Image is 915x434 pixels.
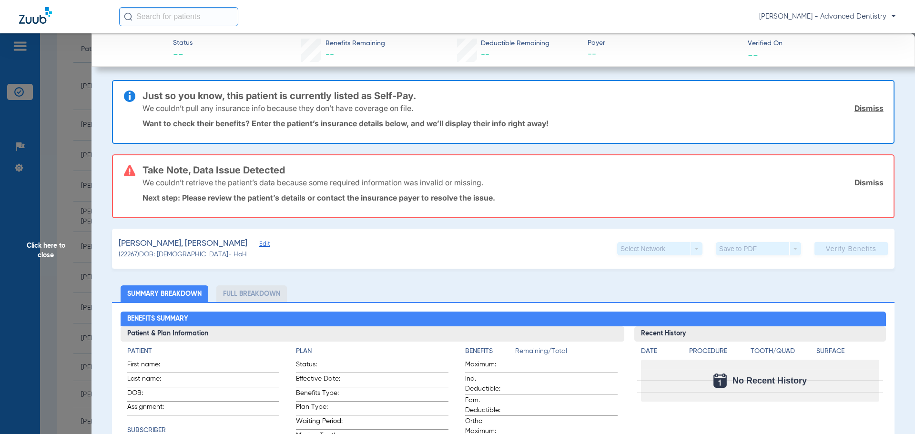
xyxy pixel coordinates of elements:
span: -- [325,50,334,59]
p: We couldn’t retrieve the patient’s data because some required information was invalid or missing. [142,178,483,187]
h4: Tooth/Quad [751,346,813,356]
span: Deductible Remaining [481,39,549,49]
p: Want to check their benefits? Enter the patient’s insurance details below, and we’ll display thei... [142,119,884,128]
span: Assignment: [127,402,174,415]
a: Dismiss [854,178,884,187]
span: (22267) DOB: [DEMOGRAPHIC_DATA] - HoH [119,250,247,260]
li: Full Breakdown [216,285,287,302]
span: Benefits Type: [296,388,343,401]
span: Status [173,38,193,48]
h4: Patient [127,346,280,356]
span: Maximum: [465,360,512,373]
span: Verified On [748,39,900,49]
h3: Just so you know, this patient is currently listed as Self-Pay. [142,91,884,101]
img: info-icon [124,91,135,102]
h4: Benefits [465,346,515,356]
img: Calendar [713,373,727,388]
span: Waiting Period: [296,416,343,429]
h4: Plan [296,346,448,356]
img: Zuub Logo [19,7,52,24]
app-breakdown-title: Tooth/Quad [751,346,813,360]
a: Dismiss [854,103,884,113]
app-breakdown-title: Date [641,346,681,360]
h4: Surface [816,346,879,356]
h4: Date [641,346,681,356]
span: Plan Type: [296,402,343,415]
span: Edit [259,241,268,250]
input: Search for patients [119,7,238,26]
span: Benefits Remaining [325,39,385,49]
h3: Patient & Plan Information [121,326,624,342]
span: Ind. Deductible: [465,374,512,394]
span: -- [748,50,758,60]
p: Next step: Please review the patient’s details or contact the insurance payer to resolve the issue. [142,193,884,202]
h2: Benefits Summary [121,312,886,327]
span: -- [481,50,489,59]
app-breakdown-title: Surface [816,346,879,360]
h3: Take Note, Data Issue Detected [142,165,884,175]
li: Summary Breakdown [121,285,208,302]
span: -- [173,49,193,62]
span: Fam. Deductible: [465,395,512,415]
span: -- [588,49,740,61]
span: [PERSON_NAME] - Advanced Dentistry [759,12,896,21]
span: Status: [296,360,343,373]
span: Remaining/Total [515,346,618,360]
span: [PERSON_NAME], [PERSON_NAME] [119,238,247,250]
span: First name: [127,360,174,373]
span: Effective Date: [296,374,343,387]
img: error-icon [124,165,135,176]
h4: Procedure [689,346,747,356]
h3: Recent History [634,326,886,342]
span: No Recent History [732,376,807,385]
img: Search Icon [124,12,132,21]
span: Last name: [127,374,174,387]
p: We couldn’t pull any insurance info because they don’t have coverage on file. [142,103,413,113]
span: DOB: [127,388,174,401]
app-breakdown-title: Procedure [689,346,747,360]
span: Payer [588,38,740,48]
app-breakdown-title: Benefits [465,346,515,360]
